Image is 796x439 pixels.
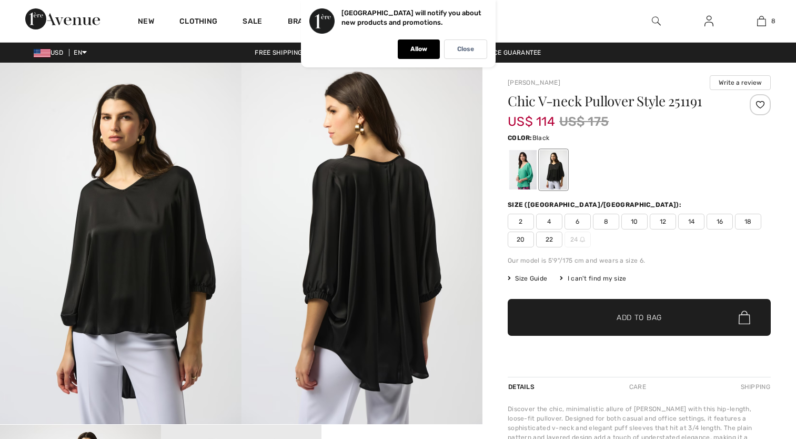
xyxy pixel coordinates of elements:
[34,49,51,57] img: US Dollar
[652,15,661,27] img: search the website
[138,17,154,28] a: New
[243,17,262,28] a: Sale
[508,299,771,336] button: Add to Bag
[25,8,100,29] img: 1ère Avenue
[457,45,474,53] p: Close
[738,377,771,396] div: Shipping
[536,214,562,230] span: 4
[757,15,766,27] img: My Bag
[559,112,609,131] span: US$ 175
[508,104,555,129] span: US$ 114
[536,232,562,247] span: 22
[580,237,585,242] img: ring-m.svg
[410,45,427,53] p: Allow
[565,232,591,247] span: 24
[560,274,626,283] div: I can't find my size
[771,16,775,26] span: 8
[508,214,534,230] span: 2
[288,17,319,28] a: Brands
[509,150,537,189] div: Garden green
[508,377,537,396] div: Details
[617,312,662,323] span: Add to Bag
[735,15,787,27] a: 8
[735,214,761,230] span: 18
[508,200,683,209] div: Size ([GEOGRAPHIC_DATA]/[GEOGRAPHIC_DATA]):
[508,94,727,108] h1: Chic V-neck Pullover Style 251191
[508,232,534,247] span: 20
[508,79,560,86] a: [PERSON_NAME]
[341,9,481,26] p: [GEOGRAPHIC_DATA] will notify you about new products and promotions.
[704,15,713,27] img: My Info
[593,214,619,230] span: 8
[246,49,380,56] a: Free shipping on orders over $99
[739,311,750,324] img: Bag.svg
[707,214,733,230] span: 16
[34,49,67,56] span: USD
[241,63,483,424] img: Chic V-Neck Pullover Style 251191. 2
[179,17,217,28] a: Clothing
[508,256,771,265] div: Our model is 5'9"/175 cm and wears a size 6.
[565,214,591,230] span: 6
[448,49,550,56] a: Lowest Price Guarantee
[678,214,704,230] span: 14
[540,150,567,189] div: Black
[508,134,532,142] span: Color:
[710,75,771,90] button: Write a review
[532,134,550,142] span: Black
[696,15,722,28] a: Sign In
[74,49,87,56] span: EN
[508,274,547,283] span: Size Guide
[650,214,676,230] span: 12
[621,214,648,230] span: 10
[620,377,655,396] div: Care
